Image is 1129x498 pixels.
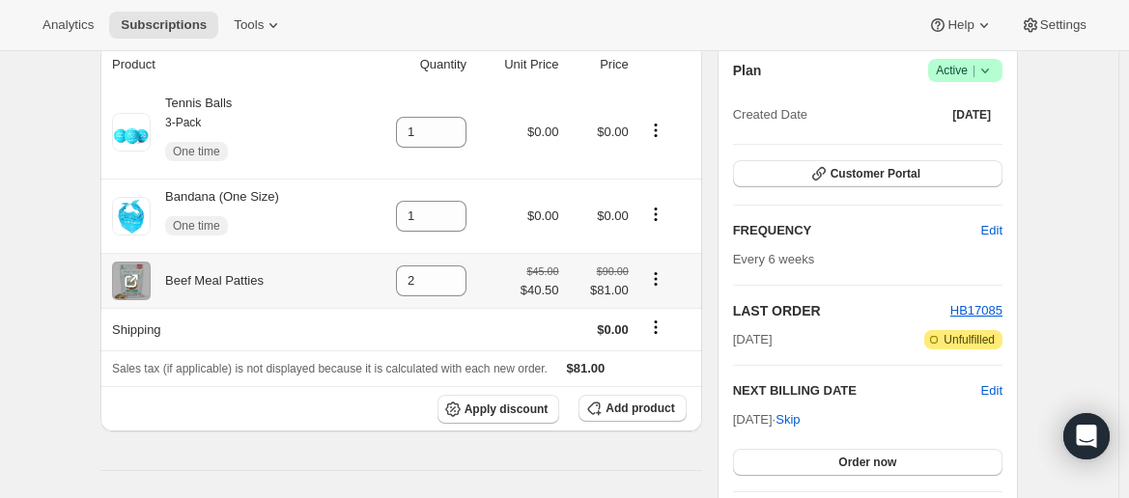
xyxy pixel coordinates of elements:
[944,332,995,347] span: Unfulfilled
[973,63,975,78] span: |
[981,381,1002,401] button: Edit
[597,265,629,277] small: $90.00
[465,401,549,417] span: Apply discount
[472,43,564,86] th: Unit Price
[733,252,815,266] span: Every 6 weeks
[151,187,279,245] div: Bandana (One Size)
[112,113,151,152] img: product img
[1009,12,1098,39] button: Settings
[527,124,559,139] span: $0.00
[640,204,671,225] button: Product actions
[733,301,950,320] h2: LAST ORDER
[526,265,558,277] small: $45.00
[100,43,357,86] th: Product
[151,271,264,290] div: Beef Meal Patties
[579,395,686,422] button: Add product
[173,144,220,159] span: One time
[357,43,472,86] th: Quantity
[437,395,560,424] button: Apply discount
[970,215,1014,246] button: Edit
[112,197,151,235] img: product img
[165,116,201,129] small: 3-Pack
[606,401,674,416] span: Add product
[950,301,1002,320] button: HB17085
[571,281,629,300] span: $81.00
[112,362,548,375] span: Sales tax (if applicable) is not displayed because it is calculated with each new order.
[733,381,981,401] h2: NEXT BILLING DATE
[597,322,629,337] span: $0.00
[597,124,629,139] span: $0.00
[831,166,920,181] span: Customer Portal
[100,308,357,350] th: Shipping
[733,221,981,240] h2: FREQUENCY
[565,43,635,86] th: Price
[121,17,207,33] span: Subscriptions
[981,221,1002,240] span: Edit
[173,218,220,234] span: One time
[640,120,671,141] button: Product actions
[234,17,264,33] span: Tools
[733,412,801,427] span: [DATE] ·
[151,94,232,171] div: Tennis Balls
[31,12,105,39] button: Analytics
[640,268,671,290] button: Product actions
[764,404,811,435] button: Skip
[838,455,896,470] span: Order now
[109,12,218,39] button: Subscriptions
[1040,17,1087,33] span: Settings
[941,101,1002,128] button: [DATE]
[917,12,1004,39] button: Help
[567,361,606,375] span: $81.00
[222,12,295,39] button: Tools
[950,303,1002,318] a: HB17085
[112,262,151,300] img: product img
[521,281,559,300] span: $40.50
[640,317,671,338] button: Shipping actions
[947,17,974,33] span: Help
[733,160,1002,187] button: Customer Portal
[527,208,559,223] span: $0.00
[733,105,807,124] span: Created Date
[733,449,1002,476] button: Order now
[936,61,995,80] span: Active
[42,17,94,33] span: Analytics
[597,208,629,223] span: $0.00
[1063,413,1110,459] div: Open Intercom Messenger
[952,107,991,123] span: [DATE]
[776,410,800,429] span: Skip
[733,61,762,80] h2: Plan
[733,330,773,349] span: [DATE]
